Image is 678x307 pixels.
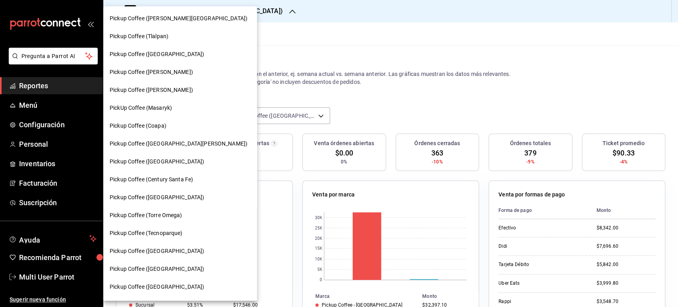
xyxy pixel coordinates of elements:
[103,45,257,63] div: Pickup Coffee ([GEOGRAPHIC_DATA])
[110,122,166,130] span: Pickup Coffee (Coapa)
[110,247,204,255] span: Pickup Coffee ([GEOGRAPHIC_DATA])
[103,188,257,206] div: Pickup Coffee ([GEOGRAPHIC_DATA])
[103,135,257,153] div: Pickup Coffee ([GEOGRAPHIC_DATA][PERSON_NAME])
[110,104,172,112] span: PickUp Coffee (Masaryk)
[103,153,257,171] div: Pickup Coffee ([GEOGRAPHIC_DATA])
[110,140,247,148] span: Pickup Coffee ([GEOGRAPHIC_DATA][PERSON_NAME])
[110,32,168,41] span: Pickup Coffee (Tlalpan)
[110,68,193,76] span: Pickup Coffee ([PERSON_NAME])
[103,278,257,296] div: Pickup Coffee ([GEOGRAPHIC_DATA])
[110,175,193,184] span: Pickup Coffee (Century Santa Fe)
[103,10,257,27] div: Pickup Coffee ([PERSON_NAME][GEOGRAPHIC_DATA])
[110,86,193,94] span: Pickup Coffee ([PERSON_NAME])
[103,117,257,135] div: Pickup Coffee (Coapa)
[103,63,257,81] div: Pickup Coffee ([PERSON_NAME])
[103,242,257,260] div: Pickup Coffee ([GEOGRAPHIC_DATA])
[103,260,257,278] div: Pickup Coffee ([GEOGRAPHIC_DATA])
[103,206,257,224] div: Pickup Coffee (Torre Omega)
[103,81,257,99] div: Pickup Coffee ([PERSON_NAME])
[110,229,183,237] span: Pickup Coffee (Tecnoparque)
[110,193,204,202] span: Pickup Coffee ([GEOGRAPHIC_DATA])
[103,99,257,117] div: PickUp Coffee (Masaryk)
[110,283,204,291] span: Pickup Coffee ([GEOGRAPHIC_DATA])
[110,157,204,166] span: Pickup Coffee ([GEOGRAPHIC_DATA])
[110,211,182,220] span: Pickup Coffee (Torre Omega)
[103,171,257,188] div: Pickup Coffee (Century Santa Fe)
[103,224,257,242] div: Pickup Coffee (Tecnoparque)
[110,50,204,58] span: Pickup Coffee ([GEOGRAPHIC_DATA])
[110,265,204,273] span: Pickup Coffee ([GEOGRAPHIC_DATA])
[103,27,257,45] div: Pickup Coffee (Tlalpan)
[110,14,247,23] span: Pickup Coffee ([PERSON_NAME][GEOGRAPHIC_DATA])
